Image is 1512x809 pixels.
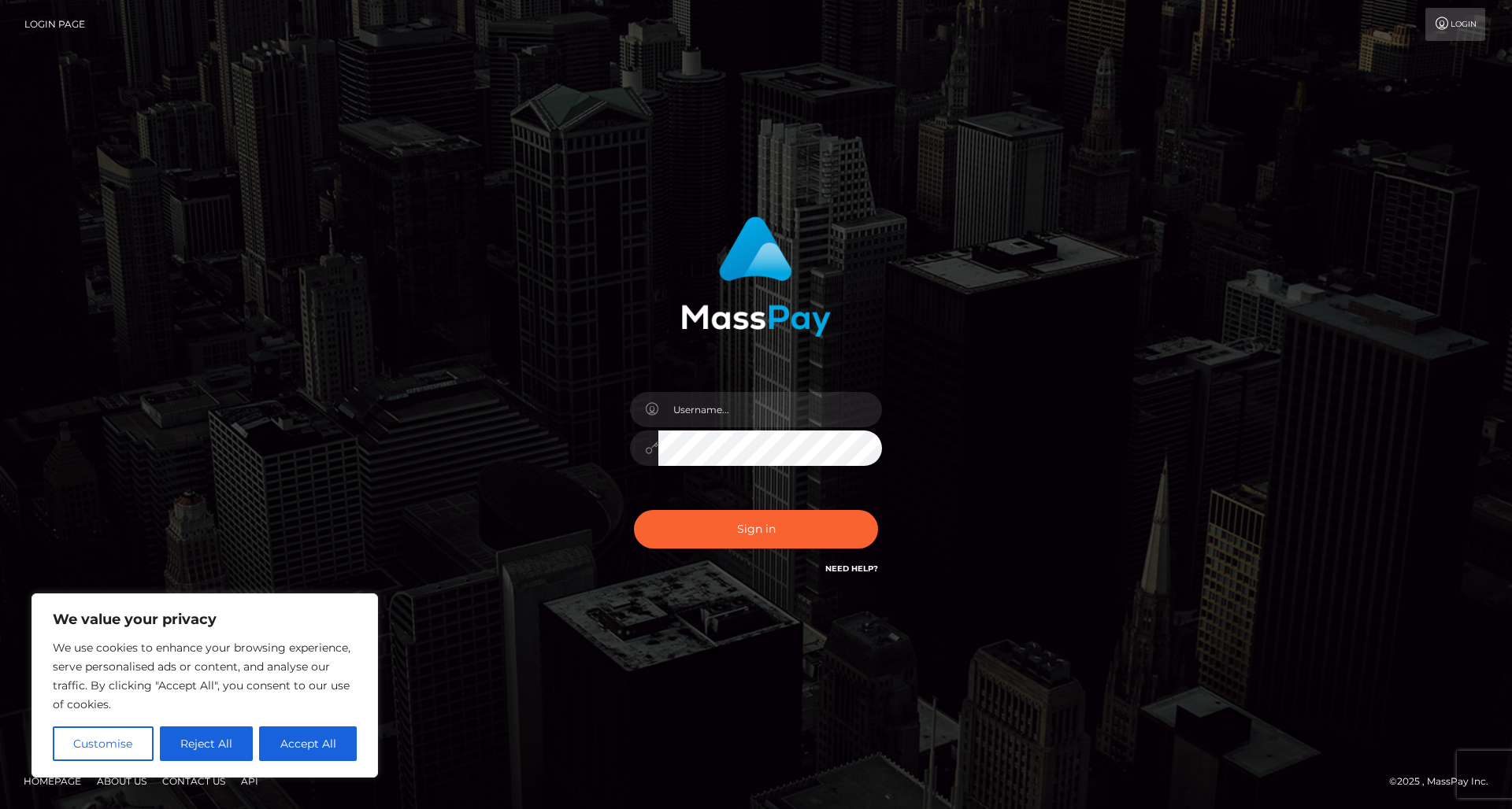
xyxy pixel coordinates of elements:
[53,610,357,629] p: We value your privacy
[53,726,154,761] button: Customise
[91,769,153,793] a: About Us
[681,216,831,337] img: MassPay Login
[658,392,882,427] input: Username...
[259,726,357,761] button: Accept All
[17,769,87,793] a: Homepage
[160,726,254,761] button: Reject All
[1425,8,1485,41] a: Login
[235,769,265,793] a: API
[31,593,378,778] div: We value your privacy
[1389,773,1500,790] div: © 2025 , MassPay Inc.
[156,769,232,793] a: Contact Us
[825,563,878,574] a: Need Help?
[634,510,878,549] button: Sign in
[24,8,85,41] a: Login Page
[53,638,357,714] p: We use cookies to enhance your browsing experience, serve personalised ads or content, and analys...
